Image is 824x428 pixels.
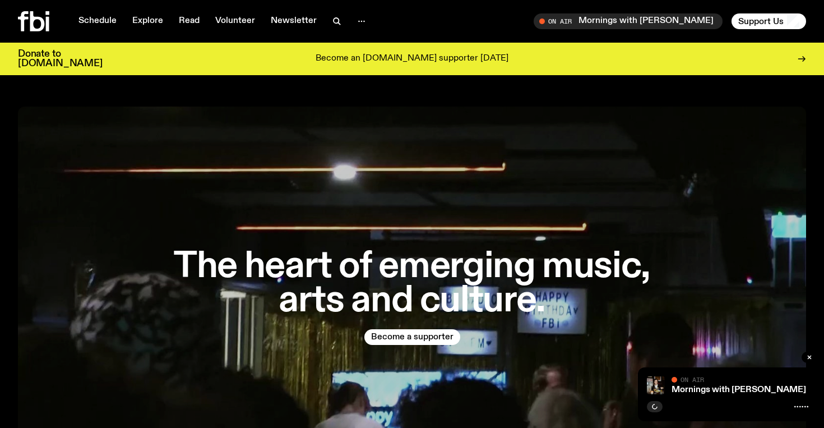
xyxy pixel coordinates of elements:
[209,13,262,29] a: Volunteer
[647,376,665,394] img: Sam blankly stares at the camera, brightly lit by a camera flash wearing a hat collared shirt and...
[161,250,663,318] h1: The heart of emerging music, arts and culture.
[18,49,103,68] h3: Donate to [DOMAIN_NAME]
[126,13,170,29] a: Explore
[172,13,206,29] a: Read
[264,13,323,29] a: Newsletter
[364,329,460,345] button: Become a supporter
[738,16,784,26] span: Support Us
[732,13,806,29] button: Support Us
[72,13,123,29] a: Schedule
[316,54,508,64] p: Become an [DOMAIN_NAME] supporter [DATE]
[534,13,723,29] button: On AirMornings with [PERSON_NAME]
[672,385,806,394] a: Mornings with [PERSON_NAME]
[681,376,704,383] span: On Air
